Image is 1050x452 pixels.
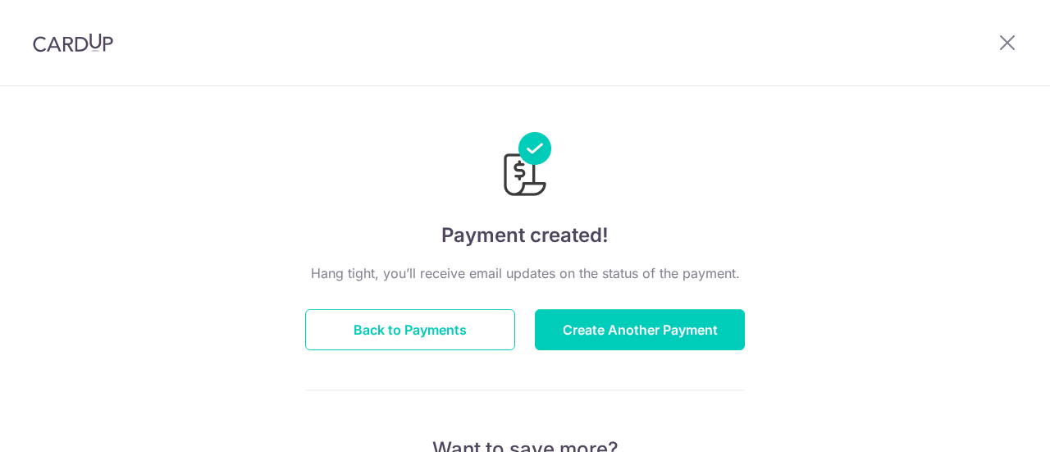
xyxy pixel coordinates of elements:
img: CardUp [33,33,113,53]
p: Hang tight, you’ll receive email updates on the status of the payment. [305,263,745,283]
button: Create Another Payment [535,309,745,350]
h4: Payment created! [305,221,745,250]
img: Payments [499,132,551,201]
button: Back to Payments [305,309,515,350]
